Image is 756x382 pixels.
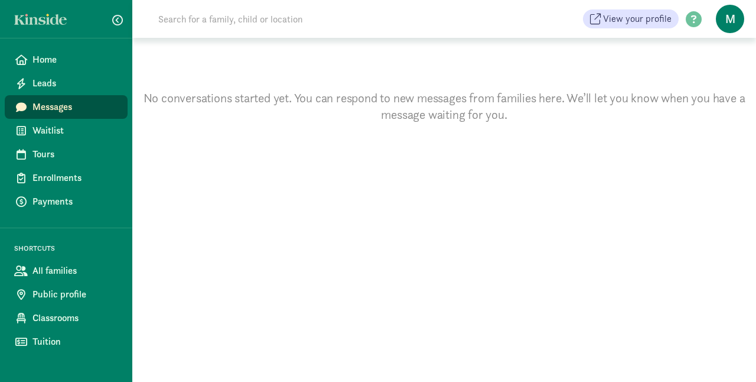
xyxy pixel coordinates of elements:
[32,264,118,278] span: All families
[5,283,128,306] a: Public profile
[583,9,679,28] a: View your profile
[5,330,128,354] a: Tuition
[5,119,128,143] a: Waitlist
[5,190,128,213] a: Payments
[132,90,756,123] p: No conversations started yet. You can respond to new messages from families here. We’ll let you k...
[716,5,744,33] span: M
[32,147,118,161] span: Tours
[5,259,128,283] a: All families
[151,7,483,31] input: Search for a family, child or location
[32,53,118,67] span: Home
[5,306,128,330] a: Classrooms
[5,95,128,119] a: Messages
[5,166,128,190] a: Enrollments
[603,12,672,26] span: View your profile
[5,143,128,166] a: Tours
[32,76,118,90] span: Leads
[32,195,118,209] span: Payments
[5,48,128,72] a: Home
[32,100,118,114] span: Messages
[32,287,118,302] span: Public profile
[32,171,118,185] span: Enrollments
[32,335,118,349] span: Tuition
[32,311,118,325] span: Classrooms
[32,124,118,138] span: Waitlist
[5,72,128,95] a: Leads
